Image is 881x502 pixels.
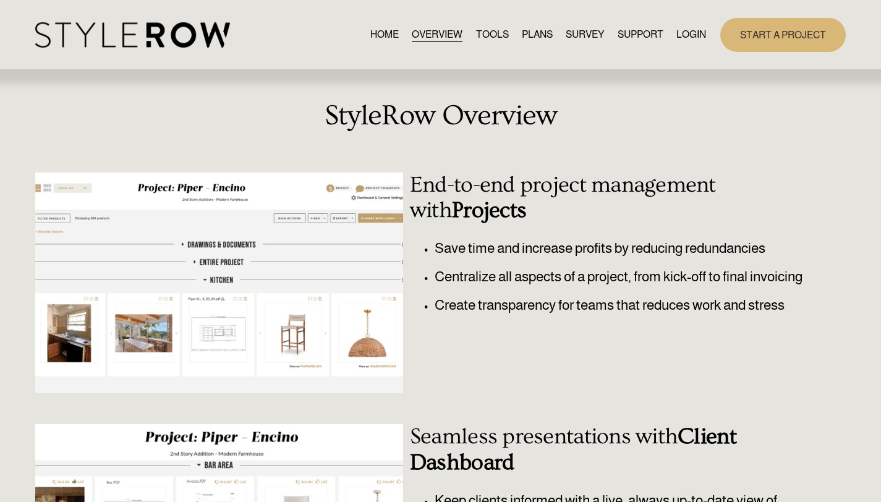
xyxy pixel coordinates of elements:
[410,423,741,475] strong: Client Dashboard
[566,27,604,43] a: SURVEY
[370,27,399,43] a: HOME
[435,294,812,315] p: Create transparency for teams that reduces work and stress
[476,27,509,43] a: TOOLS
[522,27,553,43] a: PLANS
[435,237,812,258] p: Save time and increase profits by reducing redundancies
[412,27,462,43] a: OVERVIEW
[435,266,812,287] p: Centralize all aspects of a project, from kick-off to final invoicing
[676,27,706,43] a: LOGIN
[410,172,812,224] h3: End-to-end project management with
[35,100,846,132] h2: StyleRow Overview
[720,18,846,52] a: START A PROJECT
[410,424,812,475] h3: Seamless presentations with
[452,197,526,223] strong: Projects
[618,27,663,42] span: SUPPORT
[35,22,230,48] img: StyleRow
[618,27,663,43] a: folder dropdown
